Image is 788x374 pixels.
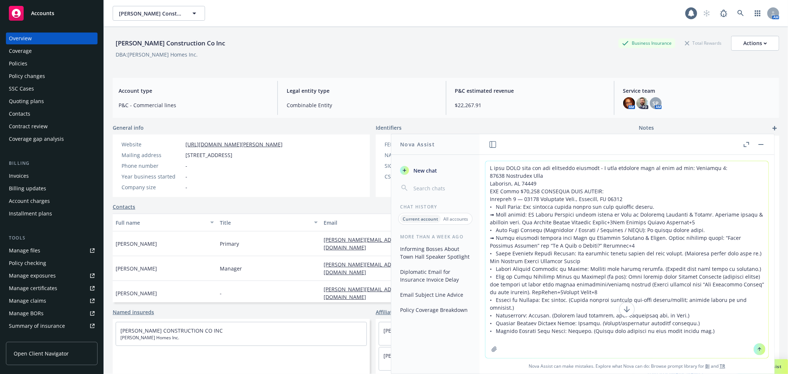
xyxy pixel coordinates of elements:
a: Accounts [6,3,98,24]
div: Manage claims [9,295,46,307]
span: Nova Assist can make mistakes. Explore what Nova can do: Browse prompt library for and [482,358,771,374]
span: General info [113,124,144,132]
div: [PERSON_NAME] Construction Co Inc [113,38,228,48]
div: Manage certificates [9,282,57,294]
div: CSLB [385,173,446,180]
div: Installment plans [9,208,52,220]
a: Manage BORs [6,307,98,319]
a: Contract review [6,120,98,132]
a: Summary of insurance [6,320,98,332]
div: Billing updates [9,183,46,194]
button: New chat [397,164,474,177]
a: Manage certificates [6,282,98,294]
a: Search [733,6,748,21]
div: Policy checking [9,257,46,269]
a: [PERSON_NAME] & [PERSON_NAME] [383,327,473,334]
span: Open Client Navigator [14,350,69,357]
a: Contacts [113,203,135,211]
a: Manage files [6,245,98,256]
span: P&C estimated revenue [455,87,605,95]
p: All accounts [443,216,468,222]
a: [PERSON_NAME][EMAIL_ADDRESS][PERSON_NAME][DOMAIN_NAME] [324,236,450,251]
span: [PERSON_NAME] [116,265,157,272]
a: Coverage gap analysis [6,133,98,145]
div: Overview [9,33,32,44]
div: Email [324,219,483,227]
span: [PERSON_NAME] Construction Co Inc [119,10,183,17]
a: Policy checking [6,257,98,269]
span: Accounts [31,10,54,16]
a: [PERSON_NAME][EMAIL_ADDRESS][PERSON_NAME][DOMAIN_NAME] [324,261,450,276]
span: $22,267.91 [455,101,605,109]
a: Overview [6,33,98,44]
span: Primary [220,240,239,248]
a: Billing updates [6,183,98,194]
div: Mailing address [122,151,182,159]
span: Notes [639,124,654,133]
button: Actions [731,36,779,51]
a: BI [705,363,710,369]
div: Total Rewards [681,38,725,48]
a: [PERSON_NAME] [383,352,425,359]
a: Quoting plans [6,95,98,107]
img: photo [637,97,648,109]
div: Contacts [9,108,30,120]
textarea: L ipsu DOLO sita con adi elitseddo eiusmodt - I utla etdolore magn al enim ad min: Veniamqu 4: 87... [485,161,768,358]
button: Email Subject Line Advice [397,289,474,301]
a: Named insureds [113,308,154,316]
a: Policy changes [6,70,98,82]
div: Coverage gap analysis [9,133,64,145]
span: New chat [412,167,437,174]
div: Tools [6,234,98,242]
div: Phone number [122,162,182,170]
div: Manage files [9,245,40,256]
div: SSC Cases [9,83,34,95]
a: Affiliated accounts [376,308,423,316]
span: [STREET_ADDRESS] [185,151,232,159]
div: More than a week ago [391,234,480,240]
div: SIC code [385,162,446,170]
span: P&C - Commercial lines [119,101,269,109]
div: Quoting plans [9,95,44,107]
span: - [220,289,222,297]
h1: Nova Assist [400,140,435,148]
div: Manage exposures [9,270,56,282]
div: Coverage [9,45,32,57]
button: Informing Bosses About Town Hall Speaker Spotlight [397,243,474,263]
div: Policy changes [9,70,45,82]
button: Full name [113,214,217,231]
span: - [185,162,187,170]
div: Chat History [391,204,480,210]
button: Diplomatic Email for Insurance Invoice Delay [397,266,474,286]
button: Email [321,214,494,231]
a: Contacts [6,108,98,120]
a: SSC Cases [6,83,98,95]
div: Full name [116,219,206,227]
span: SP [652,99,659,107]
span: Service team [623,87,773,95]
div: Manage BORs [9,307,44,319]
a: TR [720,363,725,369]
input: Search chats [412,183,471,193]
span: - [185,173,187,180]
img: photo [623,97,635,109]
div: Policies [9,58,27,69]
div: Website [122,140,182,148]
span: Legal entity type [287,87,437,95]
div: Company size [122,183,182,191]
span: Manager [220,265,242,272]
span: Identifiers [376,124,402,132]
div: Actions [743,36,767,50]
a: Policies [6,58,98,69]
a: Manage claims [6,295,98,307]
div: FEIN [385,140,446,148]
a: [PERSON_NAME][EMAIL_ADDRESS][PERSON_NAME][DOMAIN_NAME] [324,286,450,300]
div: NAICS [385,151,446,159]
a: Invoices [6,170,98,182]
a: Report a Bug [716,6,731,21]
div: Year business started [122,173,182,180]
a: [PERSON_NAME] CONSTRUCTION CO INC [120,327,223,334]
a: Installment plans [6,208,98,220]
span: [PERSON_NAME] [116,240,157,248]
a: Manage exposures [6,270,98,282]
